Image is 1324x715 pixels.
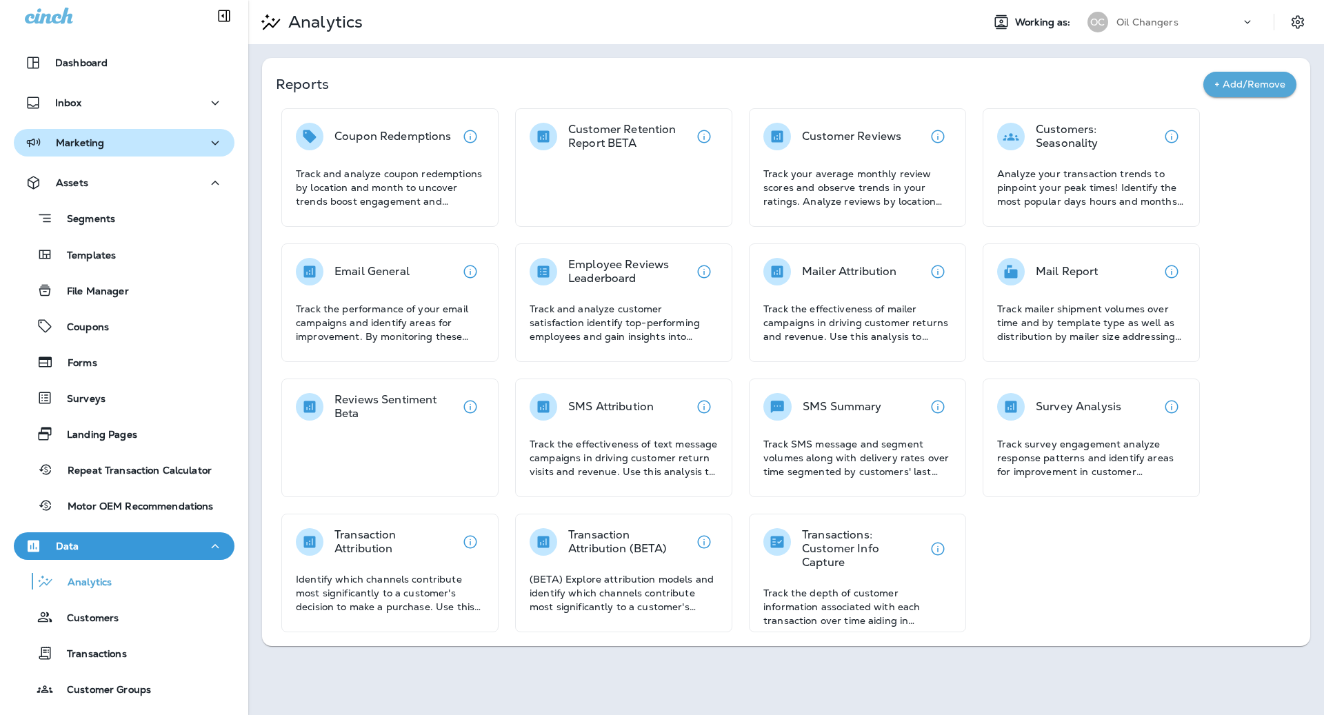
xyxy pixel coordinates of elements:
[924,258,952,285] button: View details
[1116,17,1178,28] p: Oil Changers
[690,393,718,421] button: View details
[334,265,410,279] p: Email General
[54,576,112,590] p: Analytics
[14,89,234,117] button: Inbox
[1158,123,1185,150] button: View details
[53,213,115,227] p: Segments
[568,258,690,285] p: Employee Reviews Leaderboard
[334,130,452,143] p: Coupon Redemptions
[997,302,1185,343] p: Track mailer shipment volumes over time and by template type as well as distribution by mailer si...
[14,638,234,667] button: Transactions
[763,437,952,479] p: Track SMS message and segment volumes along with delivery rates over time segmented by customers'...
[205,2,243,30] button: Collapse Sidebar
[55,57,108,68] p: Dashboard
[1015,17,1074,28] span: Working as:
[924,123,952,150] button: View details
[763,586,952,627] p: Track the depth of customer information associated with each transaction over time aiding in asse...
[296,572,484,614] p: Identify which channels contribute most significantly to a customer's decision to make a purchase...
[1036,265,1099,279] p: Mail Report
[1158,258,1185,285] button: View details
[802,528,924,570] p: Transactions: Customer Info Capture
[1285,10,1310,34] button: Settings
[14,169,234,197] button: Assets
[14,567,234,596] button: Analytics
[53,648,127,661] p: Transactions
[803,400,882,414] p: SMS Summary
[14,240,234,269] button: Templates
[14,129,234,157] button: Marketing
[54,357,97,370] p: Forms
[690,258,718,285] button: View details
[14,674,234,703] button: Customer Groups
[296,302,484,343] p: Track the performance of your email campaigns and identify areas for improvement. By monitoring t...
[56,137,104,148] p: Marketing
[690,528,718,556] button: View details
[14,49,234,77] button: Dashboard
[690,123,718,150] button: View details
[802,265,897,279] p: Mailer Attribution
[53,612,119,625] p: Customers
[14,383,234,412] button: Surveys
[14,276,234,305] button: File Manager
[1158,393,1185,421] button: View details
[568,528,690,556] p: Transaction Attribution (BETA)
[334,393,457,421] p: Reviews Sentiment Beta
[568,400,654,414] p: SMS Attribution
[14,203,234,233] button: Segments
[334,528,457,556] p: Transaction Attribution
[457,258,484,285] button: View details
[53,684,151,697] p: Customer Groups
[14,312,234,341] button: Coupons
[53,321,109,334] p: Coupons
[763,302,952,343] p: Track the effectiveness of mailer campaigns in driving customer returns and revenue. Use this ana...
[997,167,1185,208] p: Analyze your transaction trends to pinpoint your peak times! Identify the most popular days hours...
[276,74,1203,94] p: Reports
[530,437,718,479] p: Track the effectiveness of text message campaigns in driving customer return visits and revenue. ...
[14,455,234,484] button: Repeat Transaction Calculator
[53,429,137,442] p: Landing Pages
[56,541,79,552] p: Data
[54,501,214,514] p: Motor OEM Recommendations
[530,302,718,343] p: Track and analyze customer satisfaction identify top-performing employees and gain insights into ...
[1036,400,1121,414] p: Survey Analysis
[14,348,234,376] button: Forms
[1087,12,1108,32] div: OC
[56,177,88,188] p: Assets
[53,285,129,299] p: File Manager
[457,393,484,421] button: View details
[530,572,718,614] p: (BETA) Explore attribution models and identify which channels contribute most significantly to a ...
[283,12,363,32] p: Analytics
[1203,72,1296,97] button: + Add/Remove
[924,393,952,421] button: View details
[924,535,952,563] button: View details
[54,465,212,478] p: Repeat Transaction Calculator
[55,97,81,108] p: Inbox
[457,528,484,556] button: View details
[457,123,484,150] button: View details
[296,167,484,208] p: Track and analyze coupon redemptions by location and month to uncover trends boost engagement and...
[14,532,234,560] button: Data
[997,437,1185,479] p: Track survey engagement analyze response patterns and identify areas for improvement in customer ...
[53,250,116,263] p: Templates
[1036,123,1158,150] p: Customers: Seasonality
[568,123,690,150] p: Customer Retention Report BETA
[802,130,901,143] p: Customer Reviews
[763,167,952,208] p: Track your average monthly review scores and observe trends in your ratings. Analyze reviews by l...
[14,491,234,520] button: Motor OEM Recommendations
[14,419,234,448] button: Landing Pages
[14,603,234,632] button: Customers
[53,393,106,406] p: Surveys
